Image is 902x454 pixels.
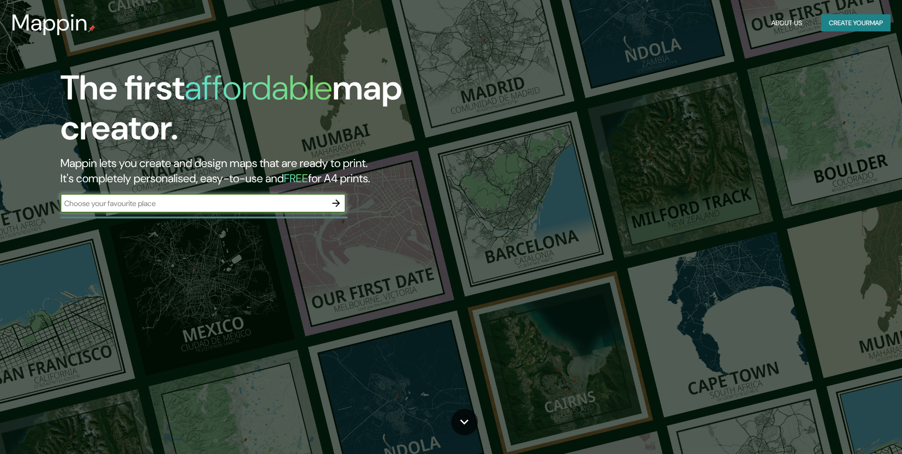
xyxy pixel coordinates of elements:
h3: Mappin [11,10,88,36]
h2: Mappin lets you create and design maps that are ready to print. It's completely personalised, eas... [60,156,512,186]
h5: FREE [284,171,308,186]
img: mappin-pin [88,25,96,32]
input: Choose your favourite place [60,198,327,209]
button: Create yourmap [821,14,891,32]
h1: The first map creator. [60,68,512,156]
h1: affordable [184,66,332,110]
button: About Us [767,14,806,32]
